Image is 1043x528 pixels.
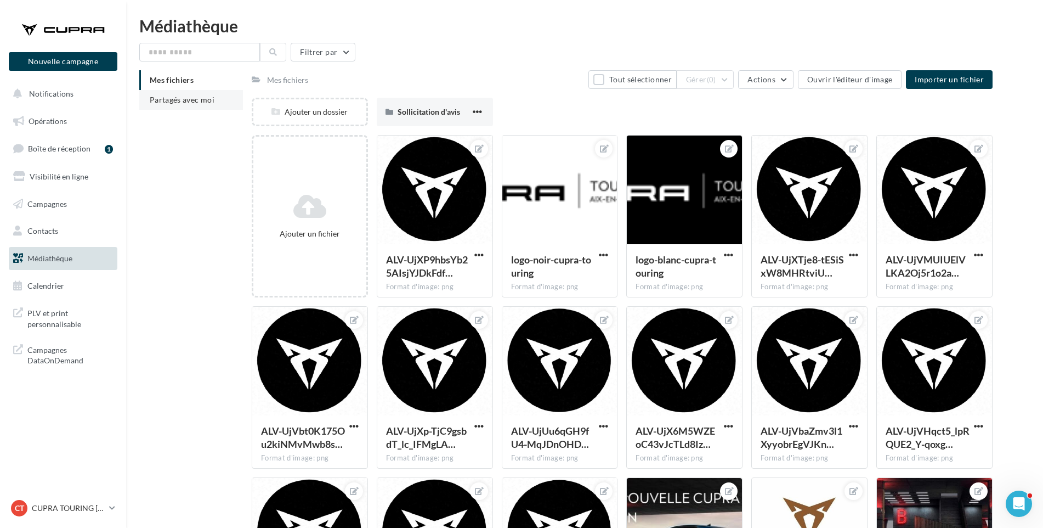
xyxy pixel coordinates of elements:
button: Ouvrir l'éditeur d'image [798,70,902,89]
span: ALV-UjUu6qGH9fU4-MqJDnOHDuVFLQLSAASlkAfbyqJZNq4V6W8Cq23- [511,425,589,450]
div: Format d'image: png [761,453,858,463]
span: ALV-UjX6M5WZEoC43vJcTLd8IzDugdwSijN2A7RBvuC7TphWYNrgrPQw [636,425,715,450]
div: Format d'image: png [636,453,733,463]
div: Format d'image: png [511,282,609,292]
span: ALV-UjXP9hbsYb25AIsjYJDkFdfKiuRu73v_VKEyBSEqYVpj5mlmJHSc [386,254,468,279]
span: Importer un fichier [915,75,984,84]
a: Campagnes [7,193,120,216]
span: (0) [707,75,716,84]
div: Format d'image: png [261,453,359,463]
a: Boîte de réception1 [7,137,120,160]
span: ALV-UjVbt0K175Ou2kiNMvMwb8sDBEcF0bryGu78C08Uy0lnue4Q5Q-- [261,425,345,450]
div: Format d'image: png [511,453,609,463]
a: CT CUPRA TOURING [GEOGRAPHIC_DATA] [9,498,117,519]
button: Filtrer par [291,43,355,61]
span: ALV-UjVMUIUElVLKA2Oj5r1o2amvX3b0vcnk9U2A-KvtzB9i_vVw1CkS [886,254,966,279]
span: Visibilité en ligne [30,172,88,181]
span: Mes fichiers [150,75,194,85]
button: Gérer(0) [677,70,734,89]
div: Ajouter un fichier [258,228,362,239]
div: 1 [105,145,113,154]
p: CUPRA TOURING [GEOGRAPHIC_DATA] [32,503,105,514]
div: Format d'image: png [386,453,484,463]
a: Calendrier [7,274,120,297]
button: Nouvelle campagne [9,52,117,71]
span: Notifications [29,89,73,98]
button: Actions [738,70,793,89]
span: Calendrier [27,281,64,290]
button: Notifications [7,82,115,105]
div: Ajouter un dossier [253,106,366,117]
a: Contacts [7,220,120,243]
div: Format d'image: png [886,282,983,292]
button: Importer un fichier [906,70,993,89]
span: ALV-UjVbaZmv3l1XyyobrEgVJKnKTu7VW2NfIh0NvJKVq0HVWkGET5uf [761,425,842,450]
span: Campagnes [27,199,67,208]
span: ALV-UjXp-TjC9gsbdT_lc_IFMgLAivbZgghtvlk1hpMX0fRsbrFSqtm0 [386,425,467,450]
div: Médiathèque [139,18,1030,34]
iframe: Intercom live chat [1006,491,1032,517]
span: Opérations [29,116,67,126]
span: logo-noir-cupra-touring [511,254,591,279]
div: Mes fichiers [267,75,308,86]
span: Boîte de réception [28,144,90,153]
span: Contacts [27,226,58,235]
div: Format d'image: png [761,282,858,292]
span: Médiathèque [27,254,72,263]
div: Format d'image: png [886,453,983,463]
span: Actions [747,75,775,84]
span: Sollicitation d'avis [398,107,460,116]
span: Partagés avec moi [150,95,214,104]
a: Visibilité en ligne [7,165,120,188]
a: PLV et print personnalisable [7,301,120,334]
span: ALV-UjVHqct5_lpRQUE2_Y-qoxg-Y3skzfWRUG7-MmEFoUdjdpfT8aRj [886,425,970,450]
a: Campagnes DataOnDemand [7,338,120,370]
div: Format d'image: png [386,282,484,292]
span: ALV-UjXTje8-tESiSxW8MHRtviUQrc0cl3dyPjsI-84yhkUBRcy3taW0 [761,254,844,279]
span: CT [15,503,24,514]
span: PLV et print personnalisable [27,306,113,329]
span: logo-blanc-cupra-touring [636,254,716,279]
div: Format d'image: png [636,282,733,292]
button: Tout sélectionner [588,70,676,89]
span: Campagnes DataOnDemand [27,342,113,366]
a: Médiathèque [7,247,120,270]
a: Opérations [7,110,120,133]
